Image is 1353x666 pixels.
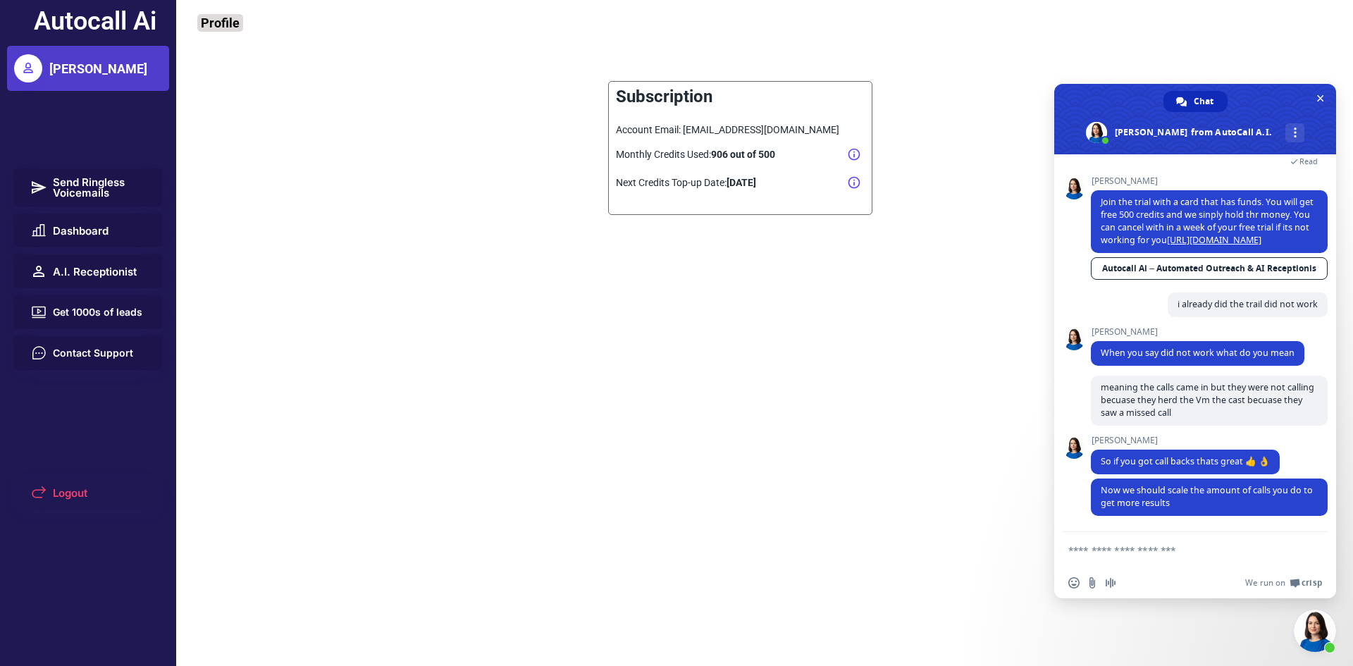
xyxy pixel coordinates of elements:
span: [PERSON_NAME] [1091,436,1280,445]
button: Send Ringless Voicemails [13,168,163,206]
span: Insert an emoji [1068,577,1080,588]
span: Now we should scale the amount of calls you do to get more results [1101,484,1313,509]
span: Crisp [1302,577,1322,588]
span: [PERSON_NAME] [1091,176,1328,186]
a: We run onCrisp [1245,577,1322,588]
button: Contact Support [13,336,163,370]
span: [PERSON_NAME] [1091,327,1304,337]
div: Profile [197,14,243,32]
span: We run on [1245,577,1285,588]
strong: [DATE] [727,177,756,188]
div: Chat [1163,91,1228,112]
div: More channels [1285,123,1304,142]
span: Send Ringless Voicemails [53,177,147,198]
button: Dashboard [13,214,163,247]
span: Read [1299,156,1318,166]
strong: 906 out of 500 [711,149,775,160]
textarea: Compose your message... [1068,544,1291,557]
span: i already did the trail did not work [1178,298,1318,310]
button: Get 1000s of leads [13,295,163,329]
span: When you say did not work what do you mean [1101,347,1295,359]
span: Contact Support [53,348,133,358]
div: Next Credits Top-up Date: [616,176,844,190]
div: Autocall Ai [34,4,156,39]
span: Join the trial with a card that has funds. You will get free 500 credits and we sinply hold thr m... [1101,196,1314,246]
div: Account Email: [EMAIL_ADDRESS][DOMAIN_NAME] [616,123,865,137]
a: [URL][DOMAIN_NAME] [1167,234,1261,246]
span: Send a file [1087,577,1098,588]
span: Logout [53,488,87,498]
button: Logout [13,476,163,510]
span: So if you got call backs thats great 👍 👌 [1101,455,1270,467]
div: Close chat [1294,610,1336,652]
a: Autocall Ai – Automated Outreach & AI Receptionist [1091,257,1328,280]
div: Subscription [616,85,712,109]
span: meaning the calls came in but they were not calling becuase they herd the Vm the cast becuase the... [1101,381,1314,419]
div: [PERSON_NAME] [49,60,147,78]
span: Chat [1194,91,1213,112]
button: A.I. Receptionist [13,254,163,288]
div: Monthly Credits Used: [616,148,844,162]
span: Audio message [1105,577,1116,588]
span: Get 1000s of leads [53,307,142,317]
span: Close chat [1313,91,1328,106]
span: A.I. Receptionist [53,266,137,277]
span: Dashboard [53,226,109,236]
